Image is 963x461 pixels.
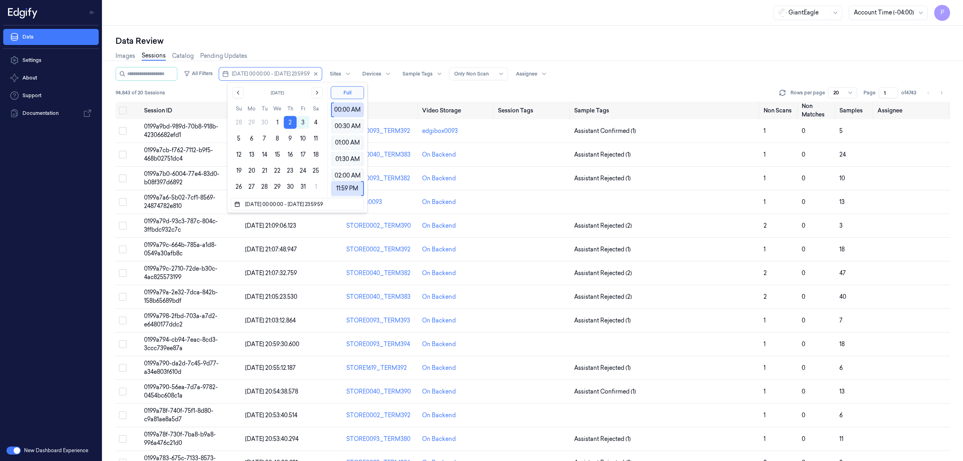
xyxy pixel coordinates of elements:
[232,87,244,98] button: Go to the Previous Month
[802,151,805,158] span: 0
[119,222,127,230] button: Select row
[284,180,297,193] button: Thursday, October 30th, 2025
[271,164,284,177] button: Wednesday, October 22nd, 2025
[839,412,843,419] span: 6
[3,29,99,45] a: Data
[244,200,357,209] input: Dates
[839,127,843,135] span: 5
[802,317,805,324] span: 0
[495,102,571,119] th: Session Tags
[3,105,99,121] a: Documentation
[346,174,416,183] div: STORE0093_TERM382
[334,168,362,183] div: 02:00 AM
[258,164,271,177] button: Tuesday, October 21st, 2025
[574,293,632,301] span: Assistant Rejected (2)
[232,148,245,161] button: Sunday, October 12th, 2025
[422,316,456,325] div: On Backend
[874,102,950,119] th: Assignee
[119,127,127,135] button: Select row
[245,269,297,277] span: [DATE] 21:07:32.759
[232,70,310,78] span: [DATE] 00:00:00 - [DATE] 23:59:59
[334,102,361,117] div: 00:00 AM
[181,67,216,80] button: All Filters
[839,175,845,182] span: 10
[839,198,845,206] span: 13
[144,312,217,328] span: 0199a798-2fbd-703a-a7d2-e6480177ddc2
[802,293,805,300] span: 0
[258,116,271,129] button: Tuesday, September 30th, 2025
[119,340,127,348] button: Select row
[764,175,766,182] span: 1
[309,105,322,113] th: Saturday
[172,52,194,60] a: Catalog
[760,102,798,119] th: Non Scans
[144,123,218,139] span: 0199a9bd-989d-70b8-918b-42306682efd1
[346,198,416,206] div: edgibox0093
[119,411,127,419] button: Select row
[422,340,456,349] div: On Backend
[232,164,245,177] button: Sunday, October 19th, 2025
[419,102,495,119] th: Video Storage
[245,132,258,145] button: Monday, October 6th, 2025
[764,246,766,253] span: 1
[422,435,456,443] div: On Backend
[422,127,458,135] div: edgibox0093
[245,246,297,253] span: [DATE] 21:07:48.947
[802,246,805,253] span: 0
[284,132,297,145] button: Thursday, October 9th, 2025
[245,293,297,300] span: [DATE] 21:05:23.530
[3,52,99,68] a: Settings
[144,194,215,210] span: 0199a7a6-5b02-7cf1-8569-24874782e810
[245,105,258,113] th: Monday
[839,246,845,253] span: 18
[271,105,284,113] th: Wednesday
[422,198,456,206] div: On Backend
[245,222,296,229] span: [DATE] 21:09:06.123
[144,218,218,233] span: 0199a79d-93c3-787c-804c-3ffbdc932c7c
[116,35,950,47] div: Data Review
[119,269,127,277] button: Select row
[802,341,805,348] span: 0
[232,180,245,193] button: Sunday, October 26th, 2025
[144,147,213,162] span: 0199a7cb-f762-7112-b9f5-468b02751dc4
[839,435,843,443] span: 11
[764,412,766,419] span: 1
[836,102,874,119] th: Samples
[574,174,631,183] span: Assistant Rejected (1)
[86,6,99,19] button: Toggle Navigation
[346,222,416,230] div: STORE0002_TERM390
[574,269,632,277] span: Assistant Rejected (2)
[422,269,456,277] div: On Backend
[839,364,843,371] span: 6
[119,435,127,443] button: Select row
[119,388,127,396] button: Select row
[119,106,127,114] button: Select all
[934,5,950,21] button: P
[346,316,416,325] div: STORE0093_TERM393
[331,86,364,99] button: Full
[144,407,213,423] span: 0199a78f-740f-75f1-8d80-c9a81ae8a5d7
[200,52,247,60] a: Pending Updates
[764,151,766,158] span: 1
[245,317,296,324] span: [DATE] 21:03:12.864
[802,269,805,277] span: 0
[802,222,805,229] span: 0
[346,151,416,159] div: STORE0040_TERM383
[119,151,127,159] button: Select row
[119,245,127,253] button: Select row
[839,317,843,324] span: 7
[309,148,322,161] button: Saturday, October 18th, 2025
[245,412,297,419] span: [DATE] 20:53:40.514
[119,293,127,301] button: Select row
[232,116,245,129] button: Sunday, September 28th, 2025
[346,269,416,277] div: STORE0040_TERM382
[232,132,245,145] button: Sunday, October 5th, 2025
[297,116,309,129] button: Today, Friday, October 3rd, 2025
[839,269,846,277] span: 47
[144,170,219,186] span: 0199a7b0-6004-77e4-83d0-b08f397d6892
[764,222,767,229] span: 2
[144,431,216,447] span: 0199a78f-730f-7ba8-b9a8-996a476c21d0
[798,102,837,119] th: Non Matches
[245,435,299,443] span: [DATE] 20:53:40.294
